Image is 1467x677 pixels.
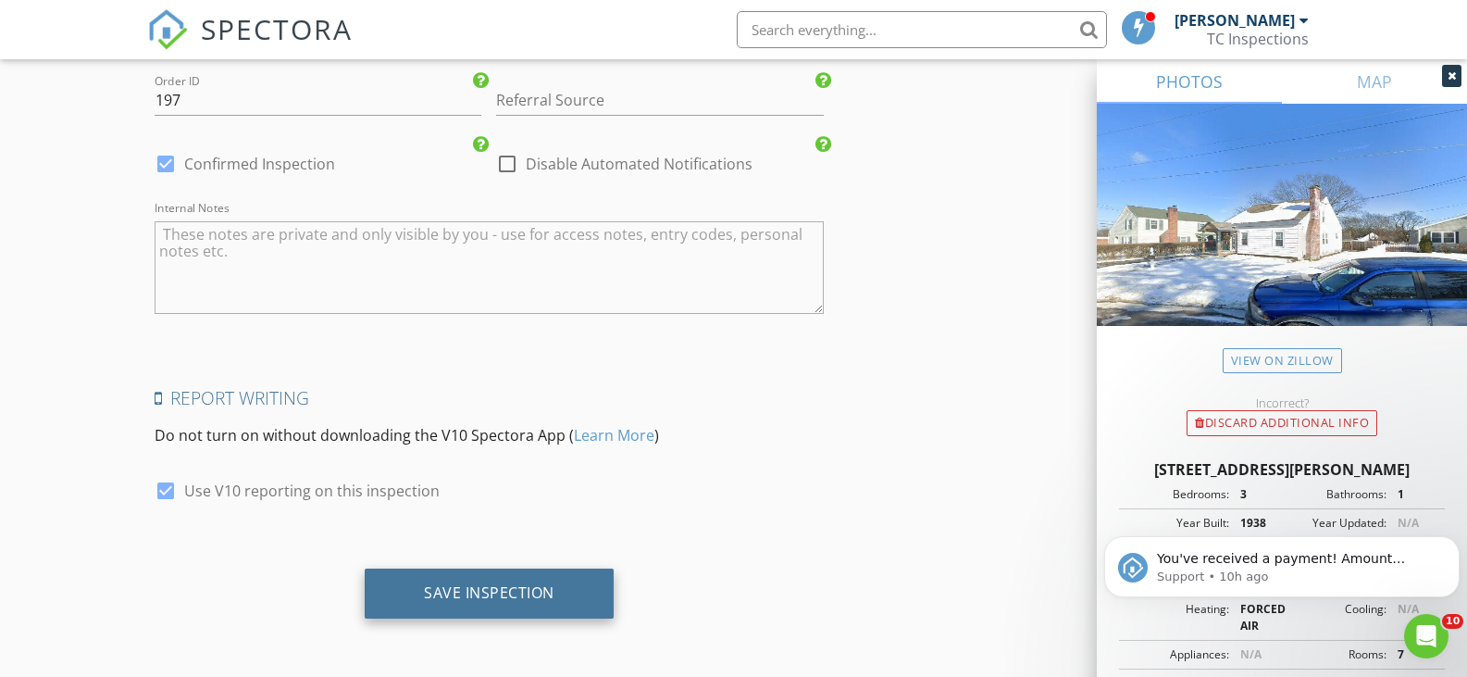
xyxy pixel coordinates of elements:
[1386,646,1439,663] div: 7
[184,482,440,500] label: Use V10 reporting on this inspection
[1282,646,1386,663] div: Rooms:
[496,85,824,116] input: Referral Source
[155,386,825,410] h4: Report Writing
[147,25,353,64] a: SPECTORA
[1125,486,1229,503] div: Bedrooms:
[1175,11,1295,30] div: [PERSON_NAME]
[1442,614,1463,629] span: 10
[1404,614,1448,658] iframe: Intercom live chat
[1282,59,1467,104] a: MAP
[1207,30,1309,48] div: TC Inspections
[1119,458,1445,481] div: [STREET_ADDRESS][PERSON_NAME]
[526,155,752,173] label: Disable Automated Notifications
[1097,497,1467,627] iframe: Intercom notifications message
[1097,104,1467,370] img: streetview
[1240,646,1262,662] span: N/A
[201,9,353,48] span: SPECTORA
[184,155,335,173] label: Confirmed Inspection
[1229,486,1282,503] div: 3
[155,424,825,446] p: Do not turn on without downloading the V10 Spectora App ( )
[147,9,188,50] img: The Best Home Inspection Software - Spectora
[424,583,554,602] div: Save Inspection
[737,11,1107,48] input: Search everything...
[155,221,825,314] textarea: Internal Notes
[1097,395,1467,410] div: Incorrect?
[1223,348,1342,373] a: View on Zillow
[1282,486,1386,503] div: Bathrooms:
[1097,59,1282,104] a: PHOTOS
[574,425,654,445] a: Learn More
[1125,646,1229,663] div: Appliances:
[1187,410,1377,436] div: Discard Additional info
[1386,486,1439,503] div: 1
